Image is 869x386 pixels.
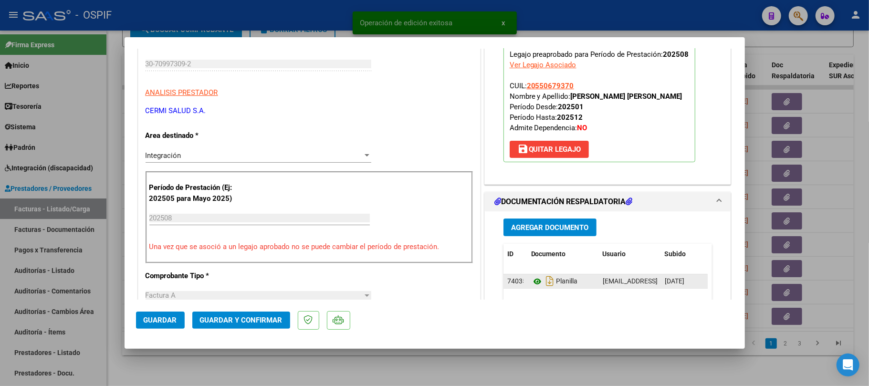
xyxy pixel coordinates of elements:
[577,124,587,132] strong: NO
[149,182,245,204] p: Período de Prestación (Ej: 202505 para Mayo 2025)
[571,92,682,101] strong: [PERSON_NAME] [PERSON_NAME]
[510,82,682,132] span: CUIL: Nombre y Apellido: Período Desde: Período Hasta: Admite Dependencia:
[494,196,633,208] h1: DOCUMENTACIÓN RESPALDATORIA
[558,103,584,111] strong: 202501
[510,141,589,158] button: Quitar Legajo
[136,312,185,329] button: Guardar
[527,82,574,90] span: 20550679370
[144,316,177,324] span: Guardar
[200,316,283,324] span: Guardar y Confirmar
[663,50,689,59] strong: 202508
[146,151,181,160] span: Integración
[527,244,599,264] datatable-header-cell: Documento
[503,46,695,162] p: Legajo preaprobado para Período de Prestación:
[192,312,290,329] button: Guardar y Confirmar
[485,192,731,211] mat-expansion-panel-header: DOCUMENTACIÓN RESPALDATORIA
[603,250,626,258] span: Usuario
[665,250,686,258] span: Subido
[599,244,661,264] datatable-header-cell: Usuario
[510,60,576,70] div: Ver Legajo Asociado
[531,250,566,258] span: Documento
[544,273,556,289] i: Descargar documento
[665,277,684,285] span: [DATE]
[146,291,176,300] span: Factura A
[146,88,218,97] span: ANALISIS PRESTADOR
[557,113,583,122] strong: 202512
[511,223,589,232] span: Agregar Documento
[517,143,529,155] mat-icon: save
[507,277,526,285] span: 74035
[503,219,597,236] button: Agregar Documento
[531,278,577,285] span: Planilla
[149,241,469,252] p: Una vez que se asoció a un legajo aprobado no se puede cambiar el período de prestación.
[146,271,244,282] p: Comprobante Tipo *
[507,250,513,258] span: ID
[517,145,581,154] span: Quitar Legajo
[146,105,473,116] p: CERMI SALUD S.A.
[603,277,755,285] span: [EMAIL_ADDRESS][DOMAIN_NAME] - CERMI SALUD
[661,244,709,264] datatable-header-cell: Subido
[503,244,527,264] datatable-header-cell: ID
[146,130,244,141] p: Area destinado *
[837,354,859,376] div: Open Intercom Messenger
